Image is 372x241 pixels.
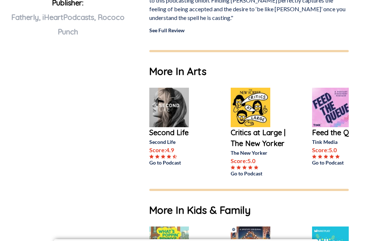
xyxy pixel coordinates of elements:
[149,64,349,79] h1: More In Arts
[231,149,289,157] p: The New Yorker
[149,203,349,218] h1: More In Kids & Family
[149,27,185,33] a: See Full Review
[149,159,207,166] a: Go to Podcast
[231,170,289,177] a: Go to Podcast
[231,88,270,127] img: Critics at Large | The New Yorker
[149,127,207,138] a: Second Life
[312,88,352,127] img: Feed the Queue
[312,146,370,154] p: Score: 5.0
[312,127,370,138] a: Feed the Queue
[312,159,370,166] a: Go to Podcast
[149,88,189,127] img: Second Life
[312,138,370,146] p: Tink Media
[231,127,289,149] a: Critics at Large | The New Yorker
[149,146,207,154] p: Score: 4.9
[231,157,289,165] p: Score: 5.0
[11,13,125,36] span: Fatherly, iHeartPodcasts, Rococo Punch
[149,138,207,146] p: Second Life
